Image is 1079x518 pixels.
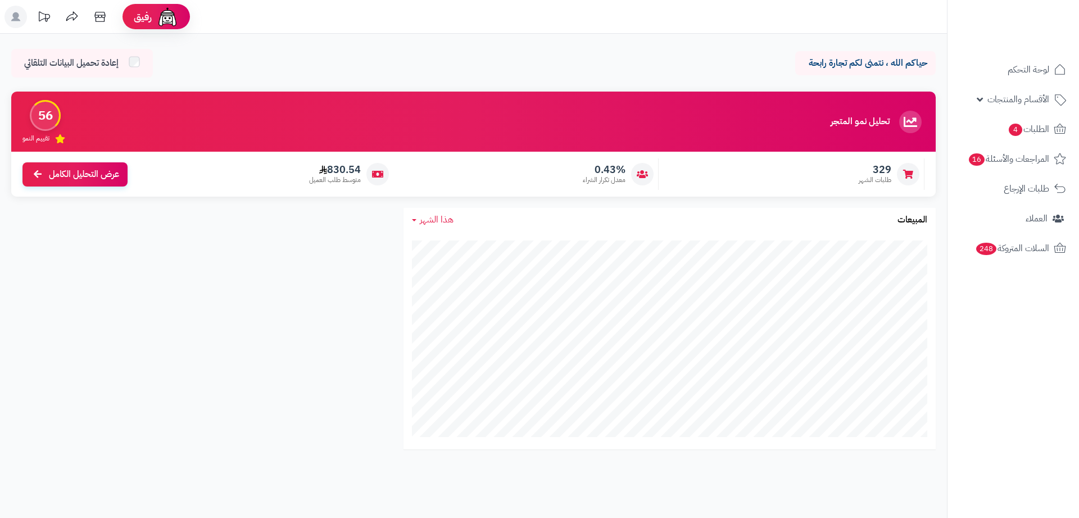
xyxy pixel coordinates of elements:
span: عرض التحليل الكامل [49,168,119,181]
h3: تحليل نمو المتجر [831,117,890,127]
span: 4 [1008,123,1023,137]
span: الطلبات [1008,121,1049,137]
span: السلات المتروكة [975,240,1049,256]
a: السلات المتروكة248 [954,235,1072,262]
a: هذا الشهر [412,213,454,226]
span: رفيق [134,10,152,24]
a: لوحة التحكم [954,56,1072,83]
span: العملاء [1026,211,1048,226]
h3: المبيعات [897,215,927,225]
img: ai-face.png [156,6,179,28]
a: عرض التحليل الكامل [22,162,128,187]
span: 0.43% [583,163,625,176]
span: معدل تكرار الشراء [583,175,625,185]
a: العملاء [954,205,1072,232]
span: 830.54 [309,163,361,176]
span: متوسط طلب العميل [309,175,361,185]
img: logo-2.png [1003,8,1068,32]
a: الطلبات4 [954,116,1072,143]
span: تقييم النمو [22,134,49,143]
span: لوحة التحكم [1008,62,1049,78]
a: المراجعات والأسئلة16 [954,146,1072,172]
span: 329 [859,163,891,176]
span: طلبات الشهر [859,175,891,185]
span: 16 [968,153,986,166]
span: 248 [975,242,998,256]
a: تحديثات المنصة [30,6,58,31]
span: إعادة تحميل البيانات التلقائي [24,57,119,70]
span: المراجعات والأسئلة [968,151,1049,167]
a: طلبات الإرجاع [954,175,1072,202]
span: الأقسام والمنتجات [987,92,1049,107]
span: هذا الشهر [420,213,454,226]
p: حياكم الله ، نتمنى لكم تجارة رابحة [804,57,927,70]
span: طلبات الإرجاع [1004,181,1049,197]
